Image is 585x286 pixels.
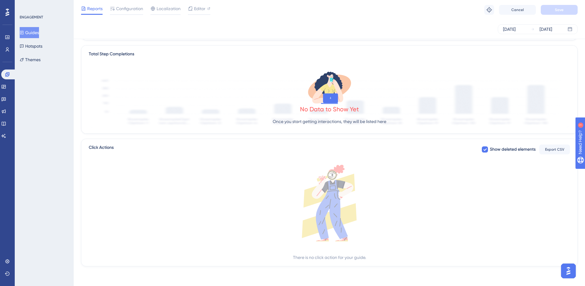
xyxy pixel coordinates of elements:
[20,41,42,52] button: Hotspots
[89,50,134,58] div: Total Step Completions
[293,254,366,261] div: There is no click action for your guide.
[194,5,205,12] span: Editor
[87,5,103,12] span: Reports
[14,2,38,9] span: Need Help?
[273,118,386,125] p: Once you start getting interactions, they will be listed here
[555,7,564,12] span: Save
[545,147,564,152] span: Export CSV
[43,3,45,8] div: 1
[503,26,516,33] div: [DATE]
[499,5,536,15] button: Cancel
[20,27,39,38] button: Guides
[559,262,578,280] iframe: UserGuiding AI Assistant Launcher
[540,26,552,33] div: [DATE]
[20,15,43,20] div: ENGAGEMENT
[490,146,536,153] span: Show deleted elements
[116,5,143,12] span: Configuration
[89,144,114,155] span: Click Actions
[20,54,41,65] button: Themes
[541,5,578,15] button: Save
[157,5,181,12] span: Localization
[539,145,570,154] button: Export CSV
[511,7,524,12] span: Cancel
[300,105,359,113] div: No Data to Show Yet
